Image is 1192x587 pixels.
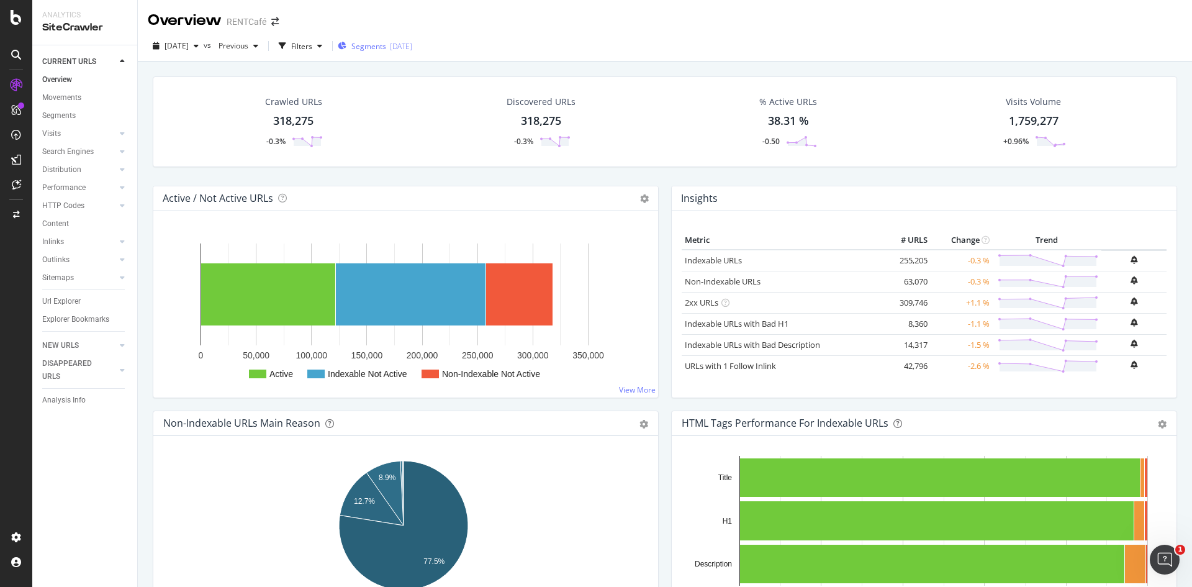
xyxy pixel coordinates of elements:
text: Active [269,369,293,379]
a: HTTP Codes [42,199,116,212]
td: -1.1 % [931,313,993,334]
span: vs [204,40,214,50]
div: 318,275 [273,113,314,129]
div: Visits [42,127,61,140]
a: Non-Indexable URLs [685,276,761,287]
a: CURRENT URLS [42,55,116,68]
button: [DATE] [148,36,204,56]
a: Outlinks [42,253,116,266]
a: Indexable URLs [685,255,742,266]
text: 150,000 [351,350,383,360]
div: arrow-right-arrow-left [271,17,279,26]
a: NEW URLS [42,339,116,352]
a: URLs with 1 Follow Inlink [685,360,776,371]
svg: A chart. [163,231,648,388]
h4: Active / Not Active URLs [163,190,273,207]
th: Trend [993,231,1101,250]
div: Segments [42,109,76,122]
div: Content [42,217,69,230]
a: Inlinks [42,235,116,248]
text: 100,000 [296,350,327,360]
div: Search Engines [42,145,94,158]
th: # URLS [881,231,931,250]
div: Distribution [42,163,81,176]
div: HTML Tags Performance for Indexable URLs [682,417,888,429]
a: Analysis Info [42,394,129,407]
span: 2025 Sep. 17th [165,40,189,51]
div: DISAPPEARED URLS [42,357,105,383]
div: Visits Volume [1006,96,1061,108]
span: 1 [1175,545,1185,555]
a: DISAPPEARED URLS [42,357,116,383]
div: Url Explorer [42,295,81,308]
div: bell-plus [1131,276,1137,284]
text: 12.7% [354,497,375,506]
a: Visits [42,127,116,140]
td: -0.3 % [931,250,993,271]
a: Url Explorer [42,295,129,308]
h4: Insights [681,190,718,207]
a: Movements [42,91,129,104]
div: RENTCafé [227,16,266,28]
td: 63,070 [881,271,931,292]
a: Indexable URLs with Bad Description [685,339,820,350]
div: Analytics [42,10,127,20]
div: Analysis Info [42,394,86,407]
td: -2.6 % [931,355,993,376]
td: 255,205 [881,250,931,271]
a: Content [42,217,129,230]
td: 8,360 [881,313,931,334]
div: Non-Indexable URLs Main Reason [163,417,320,429]
td: 42,796 [881,355,931,376]
div: Movements [42,91,81,104]
button: Segments[DATE] [338,36,412,56]
div: Crawled URLs [265,96,322,108]
td: -1.5 % [931,334,993,355]
div: 318,275 [521,113,561,129]
div: Performance [42,181,86,194]
text: 8.9% [379,473,396,482]
div: SiteCrawler [42,20,127,35]
div: NEW URLS [42,339,79,352]
text: Non-Indexable Not Active [442,369,540,379]
text: 300,000 [517,350,549,360]
div: HTTP Codes [42,199,84,212]
div: % Active URLs [759,96,817,108]
a: Segments [42,109,129,122]
div: 38.31 % [768,113,809,129]
text: H1 [723,517,733,526]
div: bell-plus [1131,256,1137,264]
div: Filters [291,41,312,52]
div: Overview [148,10,222,31]
text: 0 [199,350,204,360]
div: Overview [42,73,72,86]
div: bell-plus [1131,298,1137,306]
text: Indexable Not Active [328,369,407,379]
td: -0.3 % [931,271,993,292]
span: Segments [351,41,386,52]
div: -0.3% [514,136,533,147]
text: Title [718,473,733,482]
div: -0.3% [266,136,286,147]
a: 2xx URLs [685,297,718,308]
div: +0.96% [1003,136,1029,147]
text: 350,000 [572,350,604,360]
button: Filters [274,36,327,56]
div: bell-plus [1131,361,1137,369]
text: 200,000 [407,350,438,360]
text: Description [695,560,732,568]
iframe: Intercom live chat [1150,545,1180,575]
div: [DATE] [390,41,412,52]
div: bell-plus [1131,340,1137,348]
text: 250,000 [462,350,494,360]
a: Search Engines [42,145,116,158]
div: 1,759,277 [1009,113,1059,129]
a: Explorer Bookmarks [42,313,129,326]
text: 50,000 [243,350,269,360]
div: Inlinks [42,235,64,248]
text: 77.5% [423,557,445,566]
i: Options [640,194,649,203]
div: Sitemaps [42,271,74,284]
div: gear [639,420,648,429]
div: -0.50 [762,136,780,147]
